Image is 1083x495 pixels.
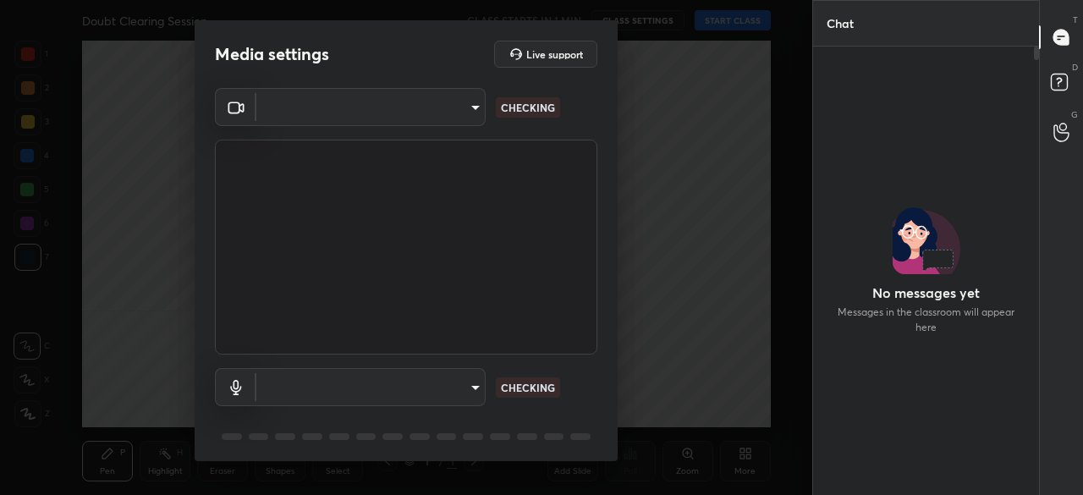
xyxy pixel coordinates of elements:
[501,380,555,395] p: CHECKING
[813,1,867,46] p: Chat
[1072,61,1078,74] p: D
[256,88,486,126] div: ​
[501,100,555,115] p: CHECKING
[526,49,583,59] h5: Live support
[256,368,486,406] div: ​
[1071,108,1078,121] p: G
[215,43,329,65] h2: Media settings
[1073,14,1078,26] p: T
